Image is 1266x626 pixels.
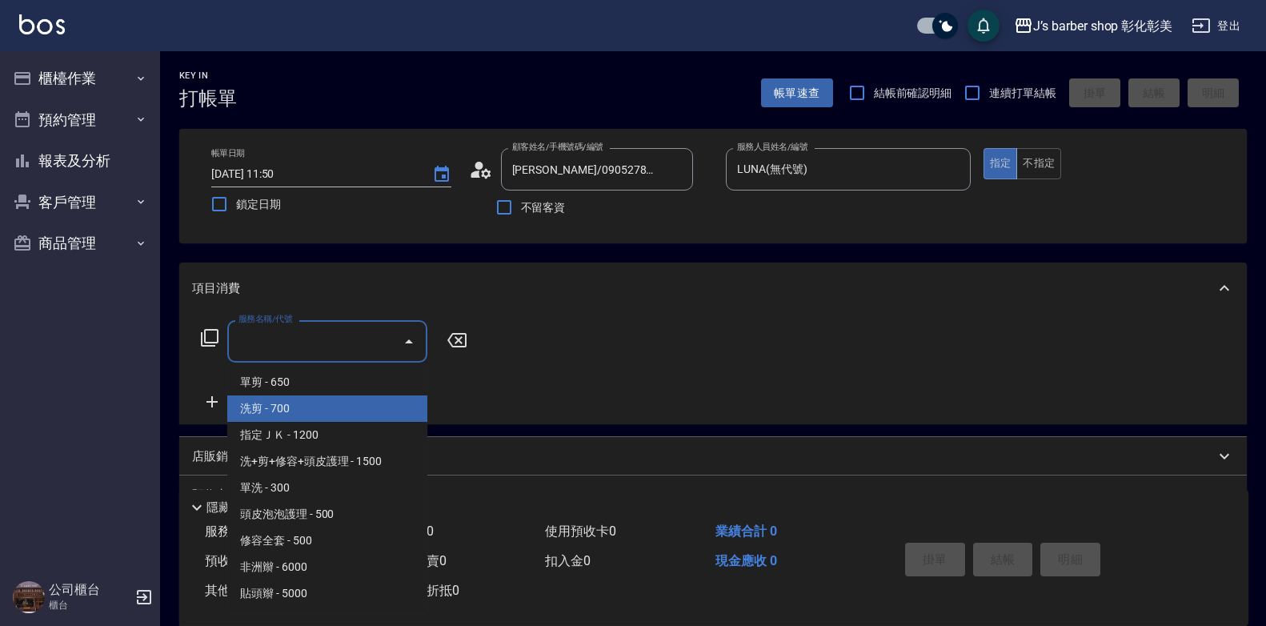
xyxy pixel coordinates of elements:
[512,141,603,153] label: 顧客姓名/手機號碼/編號
[227,422,427,448] span: 指定ＪＫ - 1200
[227,448,427,475] span: 洗+剪+修容+頭皮護理 - 1500
[206,500,278,516] p: 隱藏業績明細
[179,87,237,110] h3: 打帳單
[211,147,245,159] label: 帳單日期
[6,223,154,264] button: 商品管理
[761,78,833,108] button: 帳單速查
[192,487,252,504] p: 預收卡販賣
[192,280,240,297] p: 項目消費
[238,313,292,325] label: 服務名稱/代號
[6,58,154,99] button: 櫃檯作業
[205,553,276,568] span: 預收卡販賣 0
[227,395,427,422] span: 洗剪 - 700
[205,524,263,539] span: 服務消費 0
[227,475,427,501] span: 單洗 - 300
[6,140,154,182] button: 報表及分析
[227,580,427,607] span: 貼頭辮 - 5000
[192,448,240,465] p: 店販銷售
[49,582,130,598] h5: 公司櫃台
[545,524,616,539] span: 使用預收卡 0
[6,99,154,141] button: 預約管理
[521,199,566,216] span: 不留客資
[989,85,1056,102] span: 連續打單結帳
[715,524,777,539] span: 業績合計 0
[19,14,65,34] img: Logo
[1016,148,1061,179] button: 不指定
[737,141,807,153] label: 服務人員姓名/編號
[968,10,1000,42] button: save
[179,437,1247,476] div: 店販銷售
[874,85,952,102] span: 結帳前確認明細
[984,148,1018,179] button: 指定
[13,581,45,613] img: Person
[205,583,289,598] span: 其他付款方式 0
[1185,11,1247,41] button: 登出
[227,369,427,395] span: 單剪 - 650
[49,598,130,612] p: 櫃台
[236,196,281,213] span: 鎖定日期
[179,263,1247,314] div: 項目消費
[179,70,237,81] h2: Key In
[545,553,591,568] span: 扣入金 0
[1033,16,1172,36] div: J’s barber shop 彰化彰美
[423,155,461,194] button: Choose date, selected date is 2025-10-12
[211,161,416,187] input: YYYY/MM/DD hh:mm
[6,182,154,223] button: 客戶管理
[1008,10,1179,42] button: J’s barber shop 彰化彰美
[179,476,1247,514] div: 預收卡販賣
[396,329,422,355] button: Close
[227,554,427,580] span: 非洲辮 - 6000
[715,553,777,568] span: 現金應收 0
[227,528,427,554] span: 修容全套 - 500
[227,501,427,528] span: 頭皮泡泡護理 - 500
